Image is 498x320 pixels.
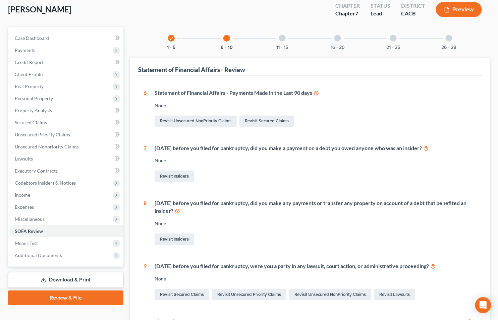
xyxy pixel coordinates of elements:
span: Client Profile [15,71,43,77]
span: Unsecured Priority Claims [15,132,70,137]
span: [PERSON_NAME] [8,4,71,14]
button: 26 - 28 [442,45,456,50]
a: Unsecured Priority Claims [9,129,123,141]
span: Property Analysis [15,108,52,113]
div: Chapter [335,10,360,17]
div: Chapter [335,2,360,10]
span: Case Dashboard [15,35,49,41]
a: Credit Report [9,56,123,68]
span: Executory Contracts [15,168,58,174]
div: 8 [144,199,147,246]
div: Status [371,2,390,10]
button: 16 - 20 [331,45,345,50]
button: 1 - 5 [167,45,175,50]
button: 11 - 15 [276,45,288,50]
span: Real Property [15,83,44,89]
div: None [155,220,477,227]
div: [DATE] before you filed for bankruptcy, did you make a payment on a debt you owed anyone who was ... [155,144,477,152]
a: Revisit Unsecured NonPriority Claims [289,289,371,300]
a: Revisit Unsecured Priority Claims [212,289,286,300]
span: Secured Claims [15,120,47,125]
span: Payments [15,47,35,53]
div: None [155,157,477,164]
span: SOFA Review [15,228,43,234]
div: 9 [144,262,147,302]
a: Revisit Secured Claims [155,289,209,300]
a: Review & File [8,291,123,305]
i: check [169,36,174,41]
span: Miscellaneous [15,216,45,222]
span: Additional Documents [15,252,62,258]
div: Lead [371,10,390,17]
a: SOFA Review [9,225,123,237]
div: Statement of Financial Affairs - Payments Made in the Last 90 days [155,89,477,97]
span: 7 [355,10,358,16]
span: Means Test [15,240,38,246]
button: 6 - 10 [221,45,233,50]
a: Revisit Insiders [155,234,194,245]
div: None [155,275,477,282]
div: District [401,2,425,10]
a: Revisit Insiders [155,171,194,182]
a: Revisit Secured Claims [239,116,294,127]
div: [DATE] before you filed for bankruptcy, were you a party in any lawsuit, court action, or adminis... [155,262,477,270]
button: Preview [436,2,482,17]
div: Statement of Financial Affairs - Review [138,66,245,74]
div: CACB [401,10,425,17]
a: Secured Claims [9,117,123,129]
div: Open Intercom Messenger [475,297,491,313]
span: Codebtors Insiders & Notices [15,180,76,186]
a: Case Dashboard [9,32,123,44]
div: 7 [144,144,147,184]
a: Download & Print [8,272,123,288]
span: Personal Property [15,95,53,101]
a: Revisit Unsecured NonPriority Claims [155,116,237,127]
div: None [155,102,477,109]
div: [DATE] before you filed for bankruptcy, did you make any payments or transfer any property on acc... [155,199,477,215]
a: Unsecured Nonpriority Claims [9,141,123,153]
a: Property Analysis [9,105,123,117]
button: 21 - 25 [387,45,400,50]
a: Lawsuits [9,153,123,165]
a: Revisit Lawsuits [374,289,415,300]
span: Credit Report [15,59,44,65]
span: Unsecured Nonpriority Claims [15,144,79,149]
span: Lawsuits [15,156,33,162]
a: Executory Contracts [9,165,123,177]
div: 6 [144,89,147,128]
span: Expenses [15,204,34,210]
span: Income [15,192,30,198]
